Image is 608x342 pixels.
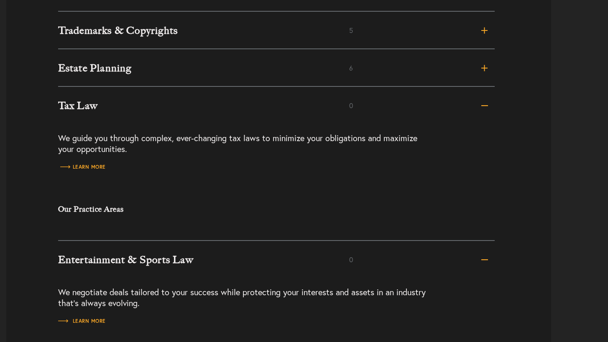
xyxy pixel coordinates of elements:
span: Learn more [58,165,106,170]
a: Entertainment & Sports Law0 [58,241,495,279]
span: 0 [349,256,422,263]
p: We negotiate deals tailored to your success while protecting your interests and assets in an indu... [58,279,429,317]
h3: Estate Planning [58,63,349,73]
p: We guide you through complex, ever-changing tax laws to minimize your obligations and maximize yo... [58,124,429,163]
span: Learn more [58,319,106,324]
a: Tax Law0 [58,87,495,124]
a: Learn more about Tax Law [58,163,106,171]
h3: Entertainment & Sports Law [58,255,349,265]
h3: Trademarks & Copyrights [58,25,349,35]
a: Trademarks & Copyrights5 [58,12,495,49]
h3: Tax Law [58,101,349,111]
h4: Our Practice Areas [58,205,429,214]
span: 6 [349,65,422,71]
a: Learn more about Entertainment & Sports Law [58,317,106,325]
a: Estate Planning6 [58,49,495,87]
span: 5 [349,27,422,34]
span: 0 [349,102,422,109]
